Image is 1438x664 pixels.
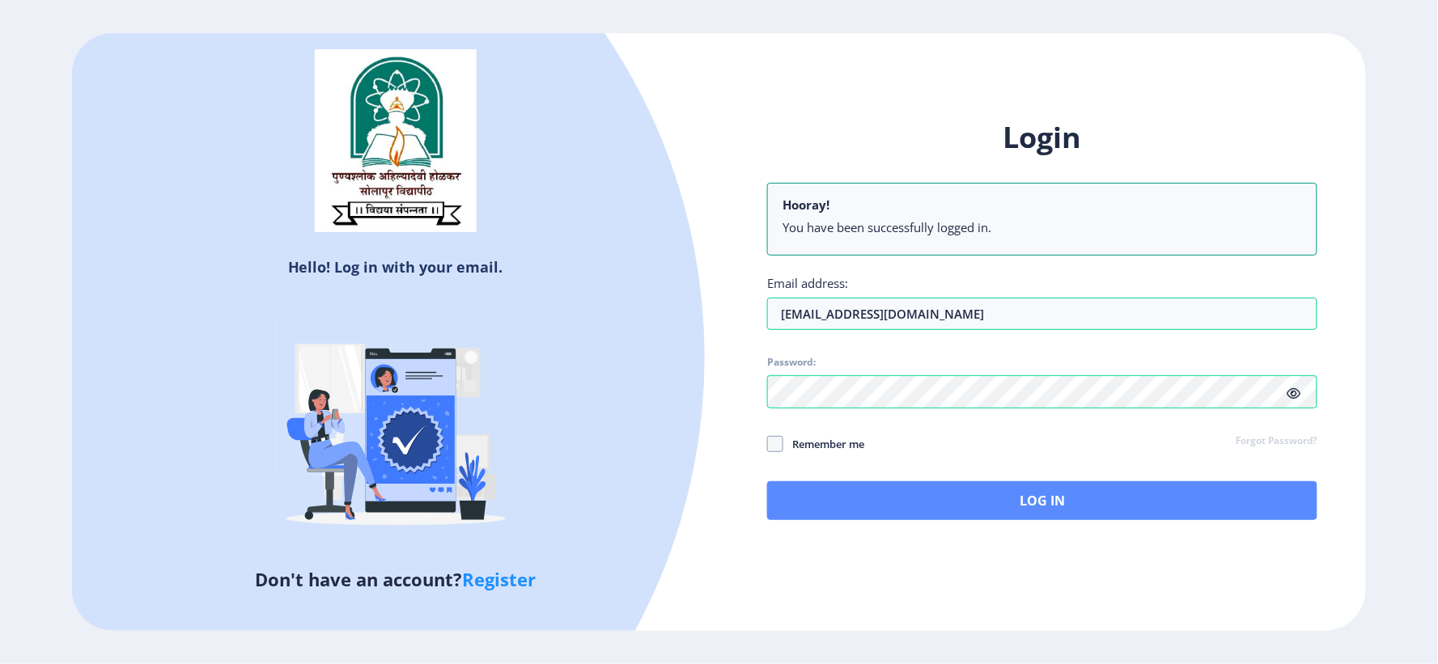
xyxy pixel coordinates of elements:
b: Hooray! [783,197,829,213]
h1: Login [767,118,1317,157]
span: Remember me [783,434,864,454]
a: Register [462,567,536,591]
button: Log In [767,481,1317,520]
a: Forgot Password? [1237,434,1317,449]
input: Email address [767,298,1317,330]
li: You have been successfully logged in. [783,219,1302,235]
img: sulogo.png [315,49,477,232]
label: Email address: [767,275,848,291]
img: Verified-rafiki.svg [254,283,537,566]
h5: Don't have an account? [84,566,707,592]
label: Password: [767,356,816,369]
